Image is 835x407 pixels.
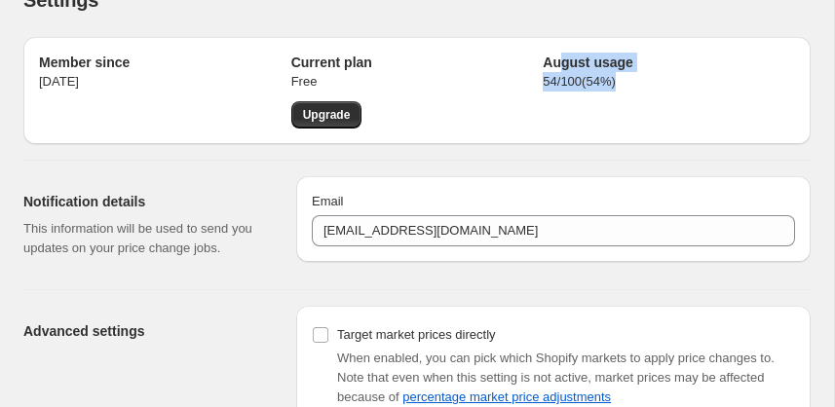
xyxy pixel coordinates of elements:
p: Free [291,72,544,92]
h2: August usage [543,53,795,72]
h2: Advanced settings [23,321,265,341]
a: percentage market price adjustments [402,389,611,404]
p: 54 / 100 ( 54 %) [543,72,795,92]
h2: Notification details [23,192,265,211]
span: Target market prices directly [337,327,496,342]
p: [DATE] [39,72,291,92]
span: Upgrade [303,107,351,123]
p: This information will be used to send you updates on your price change jobs. [23,219,265,258]
span: Email [312,194,344,208]
a: Upgrade [291,101,362,129]
h2: Member since [39,53,291,72]
h2: Current plan [291,53,544,72]
span: When enabled, you can pick which Shopify markets to apply price changes to. [337,351,775,365]
span: Note that even when this setting is not active, market prices may be affected because of [337,370,764,404]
